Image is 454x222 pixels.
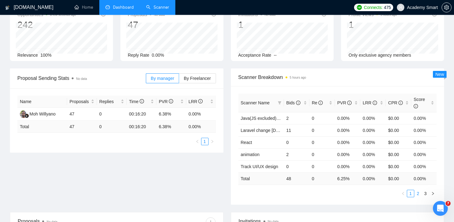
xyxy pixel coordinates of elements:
span: Re [312,100,323,105]
td: 0.00% [335,124,360,136]
span: No data [265,13,276,16]
td: 0.00% [411,160,437,172]
div: 1 [348,19,397,31]
td: $0.00 [386,124,411,136]
a: 1 [201,138,208,145]
td: Total [238,172,284,185]
td: 0.00% [335,112,360,124]
span: Time [129,99,144,104]
button: right [429,190,437,197]
td: 0 [97,121,127,133]
span: LRR [363,100,377,105]
td: 2 [284,112,309,124]
iframe: Intercom live chat [433,201,448,216]
td: 6.25 % [335,172,360,185]
a: 3 [422,190,429,197]
div: Moh Willyano [29,111,56,117]
span: info-circle [398,101,403,105]
span: -- [274,53,276,58]
li: 3 [422,190,429,197]
li: Previous Page [399,190,407,197]
span: filter [276,98,283,107]
span: info-circle [414,104,418,108]
td: 2 [284,148,309,160]
td: 0 [309,160,335,172]
td: $0.00 [386,136,411,148]
th: Name [17,96,67,108]
button: setting [442,2,452,12]
td: 00:16:20 [127,108,156,121]
span: info-circle [373,101,377,105]
td: 0.00% [360,124,386,136]
li: 1 [407,190,414,197]
td: 48 [284,172,309,185]
td: 00:16:20 [127,121,156,133]
span: info-circle [140,99,144,103]
span: Proposals [70,98,90,105]
span: right [210,140,214,143]
td: 6.38 % [156,121,186,133]
td: 0.00% [186,108,216,121]
td: $0.00 [386,160,411,172]
span: Scanner Name [241,100,270,105]
span: Proposal Sending Stats [17,74,146,82]
td: 0.00% [335,148,360,160]
td: $ 0.00 [386,172,411,185]
span: Acceptance Rate [238,53,272,58]
span: Bids [286,100,300,105]
button: right [209,138,216,145]
th: Proposals [67,96,97,108]
a: Laravel change [DATE] [241,128,285,133]
span: No data [154,13,165,16]
td: 0.00 % [186,121,216,133]
div: 47 [128,19,165,31]
td: 0 [97,108,127,121]
span: Replies [99,98,119,105]
img: upwork-logo.png [357,5,362,10]
a: React [241,140,252,145]
span: info-circle [347,101,352,105]
li: 1 [201,138,209,145]
li: Next Page [209,138,216,145]
td: 47 [67,108,97,121]
span: 7 [446,201,451,206]
td: $0.00 [386,112,411,124]
span: PVR [337,100,352,105]
span: 100% [40,53,52,58]
td: 0.00 % [411,172,437,185]
a: Java(JS excluded)change [DATE] [241,116,306,121]
td: 0.00% [360,112,386,124]
span: left [401,192,405,195]
a: Track UI/UX design [241,164,278,169]
div: 242 [17,19,76,31]
span: New [435,72,444,77]
button: left [399,190,407,197]
td: 0 [284,136,309,148]
a: searchScanner [146,5,169,10]
span: Reply Rate [128,53,149,58]
li: Next Page [429,190,437,197]
span: Dashboard [113,5,134,10]
td: 0.00% [335,136,360,148]
span: By Freelancer [184,76,211,81]
span: By manager [151,76,174,81]
td: Total [17,121,67,133]
span: filter [278,101,281,105]
a: MWMoh Willyano [20,111,56,116]
a: 2 [415,190,421,197]
span: No data [76,77,87,81]
td: 47 [67,121,97,133]
span: Connects: [364,4,383,11]
td: 0.00% [335,160,360,172]
span: LRR [189,99,203,104]
li: Previous Page [194,138,201,145]
td: 0.00% [360,148,386,160]
td: 0 [309,112,335,124]
span: Scanner Breakdown [238,73,437,81]
th: Replies [97,96,127,108]
span: dashboard [106,5,110,9]
td: 0.00% [360,136,386,148]
a: homeHome [74,5,93,10]
td: 0.00% [360,160,386,172]
td: 0.00% [411,148,437,160]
